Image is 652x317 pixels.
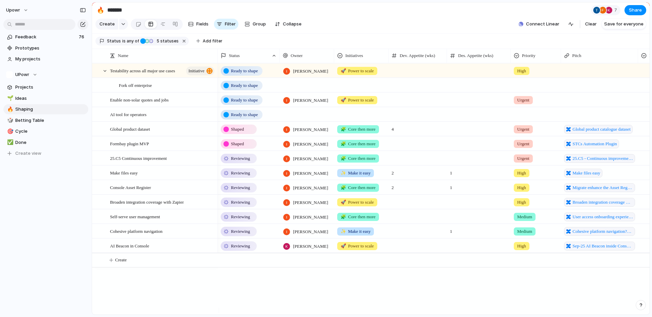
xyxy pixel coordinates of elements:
span: Formbay plugin MVP [110,139,149,147]
a: Prototypes [3,43,88,53]
a: STCs Automation Plugin [564,139,619,148]
button: Group [241,19,269,30]
span: [PERSON_NAME] [293,185,328,191]
span: Power to scale [341,243,374,249]
span: Make files easy [573,170,600,176]
span: ✨ [341,229,346,234]
span: Core then more [341,141,376,147]
span: Global product dataset [110,125,150,133]
span: Reviewing [231,243,250,249]
span: initiative [188,66,204,76]
button: Filter [214,19,238,30]
span: Cycle [15,128,86,135]
span: Add filter [203,38,222,44]
span: Owner [291,52,303,59]
span: any of [126,38,139,44]
span: Core then more [341,126,376,133]
span: Dev. Appetite (wks) [400,52,435,59]
div: 🎯 [7,128,12,135]
span: Shaped [231,141,244,147]
button: Connect Linear [516,19,562,29]
div: 🎲 [7,116,12,124]
span: Core then more [341,155,376,162]
a: 🌱Ideas [3,93,88,104]
a: My projects [3,54,88,64]
a: 🎲Betting Table [3,115,88,126]
button: 🎲 [6,117,13,124]
span: Status [107,38,121,44]
span: 2 [389,166,447,176]
span: [PERSON_NAME] [293,228,328,235]
span: 🚀 [341,97,346,102]
span: Broaden integration coverage with Zapier [573,199,633,206]
span: Done [15,139,86,146]
span: 76 [79,34,86,40]
span: High [517,184,526,191]
span: ✨ [341,170,346,175]
span: 1 [447,166,510,176]
span: Power to scale [341,68,374,74]
span: Shaped [231,126,244,133]
span: Group [253,21,266,27]
span: High [517,68,526,74]
span: 🧩 [341,127,346,132]
span: Fields [196,21,209,27]
span: 7 [614,7,619,14]
span: statuses [155,38,179,44]
span: 25.C5 Continuous improvement [110,154,167,162]
a: Migrate enhance the Asset Register [564,183,635,192]
a: Broaden integration coverage with Zapier [564,198,635,207]
span: High [517,170,526,176]
a: 🎯Cycle [3,126,88,136]
span: [PERSON_NAME] [293,199,328,206]
span: [PERSON_NAME] [293,68,328,75]
span: 🧩 [341,214,346,219]
span: is [122,38,126,44]
span: [PERSON_NAME] [293,155,328,162]
span: Testability across all major use cases [110,67,175,74]
a: Projects [3,82,88,92]
span: My projects [15,56,86,62]
span: Urgent [517,126,529,133]
span: Name [118,52,128,59]
span: Urgent [517,97,529,104]
span: Cohesive platform navigation [110,227,163,235]
button: upowr [3,5,32,16]
button: Save for everyone [601,19,646,30]
span: 2 [389,181,447,191]
span: Urgent [517,141,529,147]
span: 4 [389,122,447,133]
span: [PERSON_NAME] [293,214,328,221]
span: Pitch [572,52,581,59]
span: Create view [15,150,41,157]
span: High [517,243,526,249]
span: Global product catalogue dataset [573,126,631,133]
span: Collapse [283,21,302,27]
a: Feedback76 [3,32,88,42]
a: ✅Done [3,137,88,148]
span: 🧩 [341,185,346,190]
a: 🔥Shaping [3,104,88,114]
span: Sep-25 AI Beacon inside Console to improve Customer Self-Service Feedback pitch [573,243,633,249]
span: User access onboarding experience [573,213,633,220]
span: Ready to shape [231,82,258,89]
button: ✅ [6,139,13,146]
span: Ready to shape [231,97,258,104]
span: 🧩 [341,156,346,161]
button: Collapse [272,19,304,30]
span: AI tool for operators [110,110,146,118]
button: initiative [186,67,214,75]
button: Clear [582,19,599,30]
span: UPowr [15,71,29,78]
span: Reviewing [231,170,250,176]
button: 🔥 [6,106,13,113]
button: Create view [3,148,88,158]
span: Clear [585,21,597,27]
span: Core then more [341,184,376,191]
span: Connect Linear [526,21,559,27]
span: Power to scale [341,97,374,104]
a: Make files easy [564,169,602,178]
